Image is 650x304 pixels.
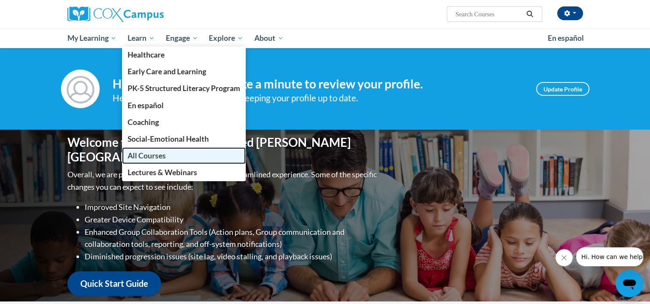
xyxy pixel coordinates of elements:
[128,101,164,110] span: En español
[85,201,379,213] li: Improved Site Navigation
[61,70,100,108] img: Profile Image
[128,50,165,59] span: Healthcare
[67,33,116,43] span: My Learning
[128,134,209,143] span: Social-Emotional Health
[128,118,159,127] span: Coaching
[55,28,596,48] div: Main menu
[523,9,536,19] button: Search
[67,135,379,164] h1: Welcome to the new and improved [PERSON_NAME][GEOGRAPHIC_DATA]
[113,91,523,105] div: Help improve your experience by keeping your profile up to date.
[67,6,164,22] img: Cox Campus
[254,33,284,43] span: About
[249,28,289,48] a: About
[128,67,206,76] span: Early Care and Learning
[122,63,246,80] a: Early Care and Learning
[555,249,573,266] iframe: Close message
[67,168,379,193] p: Overall, we are proud to provide you with a more streamlined experience. Some of the specific cha...
[557,6,583,20] button: Account Settings
[616,270,643,297] iframe: Button to launch messaging window
[209,33,243,43] span: Explore
[122,97,246,114] a: En español
[85,250,379,263] li: Diminished progression issues (site lag, video stalling, and playback issues)
[122,28,160,48] a: Learn
[85,213,379,226] li: Greater Device Compatibility
[122,164,246,181] a: Lectures & Webinars
[128,84,240,93] span: PK-5 Structured Literacy Program
[128,168,197,177] span: Lectures & Webinars
[576,247,643,266] iframe: Message from company
[536,82,589,96] a: Update Profile
[128,33,155,43] span: Learn
[85,226,379,251] li: Enhanced Group Collaboration Tools (Action plans, Group communication and collaboration tools, re...
[122,46,246,63] a: Healthcare
[122,147,246,164] a: All Courses
[122,114,246,131] a: Coaching
[67,271,161,296] a: Quick Start Guide
[455,9,523,19] input: Search Courses
[67,6,231,22] a: Cox Campus
[548,33,584,43] span: En español
[542,29,589,47] a: En español
[203,28,249,48] a: Explore
[166,33,198,43] span: Engage
[160,28,204,48] a: Engage
[5,6,70,13] span: Hi. How can we help?
[122,131,246,147] a: Social-Emotional Health
[122,80,246,97] a: PK-5 Structured Literacy Program
[113,77,523,91] h4: Hi [PERSON_NAME]! Take a minute to review your profile.
[62,28,122,48] a: My Learning
[128,151,166,160] span: All Courses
